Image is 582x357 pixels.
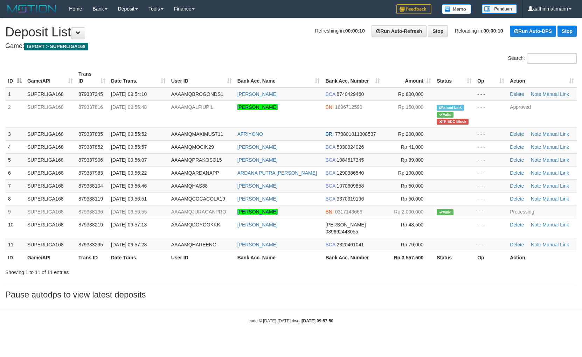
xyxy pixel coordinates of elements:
[171,104,214,110] span: AAAAMQALFIUPIL
[531,131,541,137] a: Note
[5,266,237,276] div: Showing 1 to 11 of 11 entries
[437,112,453,118] span: Valid transaction
[337,242,364,247] span: Copy 2320461041 to clipboard
[455,28,503,34] span: Reloading in:
[474,192,507,205] td: - - -
[474,251,507,264] th: Op
[111,91,147,97] span: [DATE] 09:54:10
[325,196,335,202] span: BCA
[111,222,147,227] span: [DATE] 09:57:13
[78,131,103,137] span: 879337835
[337,183,364,189] span: Copy 1070609858 to clipboard
[531,183,541,189] a: Note
[543,242,569,247] a: Manual Link
[5,238,25,251] td: 11
[510,183,524,189] a: Delete
[5,205,25,218] td: 9
[510,196,524,202] a: Delete
[5,43,577,50] h4: Game:
[372,25,427,37] a: Run Auto-Refresh
[337,157,364,163] span: Copy 1084617345 to clipboard
[345,28,365,34] strong: 00:00:10
[474,87,507,101] td: - - -
[543,183,569,189] a: Manual Link
[325,157,335,163] span: BCA
[531,170,541,176] a: Note
[237,91,278,97] a: [PERSON_NAME]
[171,242,216,247] span: AAAAMQHAREENG
[78,222,103,227] span: 879338219
[507,205,577,218] td: Processing
[531,91,541,97] a: Note
[24,43,88,50] span: ISPORT > SUPERLIGA168
[111,104,147,110] span: [DATE] 09:55:48
[531,157,541,163] a: Note
[237,209,278,215] a: [PERSON_NAME]
[5,153,25,166] td: 5
[78,104,103,110] span: 879337816
[25,205,76,218] td: SUPERLIGA168
[25,166,76,179] td: SUPERLIGA168
[237,104,278,110] a: [PERSON_NAME]
[398,104,423,110] span: Rp 150,000
[235,68,323,87] th: Bank Acc. Name: activate to sort column ascending
[78,183,103,189] span: 879338104
[25,238,76,251] td: SUPERLIGA168
[5,140,25,153] td: 4
[507,251,577,264] th: Action
[325,183,335,189] span: BCA
[508,53,577,64] label: Search:
[5,3,58,14] img: MOTION_logo.png
[111,131,147,137] span: [DATE] 09:55:52
[25,127,76,140] td: SUPERLIGA168
[543,144,569,150] a: Manual Link
[482,4,517,14] img: panduan.png
[5,87,25,101] td: 1
[25,100,76,127] td: SUPERLIGA168
[78,157,103,163] span: 879337906
[111,170,147,176] span: [DATE] 09:56:22
[401,242,424,247] span: Rp 79,000
[335,131,376,137] span: Copy 778801011308537 to clipboard
[171,222,220,227] span: AAAAMQDOYOOKKK
[442,4,471,14] img: Button%20Memo.svg
[78,196,103,202] span: 879338119
[325,242,335,247] span: BCA
[474,218,507,238] td: - - -
[325,209,333,215] span: BNI
[108,68,168,87] th: Date Trans.: activate to sort column ascending
[5,127,25,140] td: 3
[507,68,577,87] th: Action: activate to sort column ascending
[398,131,423,137] span: Rp 200,000
[401,157,424,163] span: Rp 39,000
[474,127,507,140] td: - - -
[302,318,333,323] strong: [DATE] 09:57:50
[337,196,364,202] span: Copy 3370319196 to clipboard
[5,251,25,264] th: ID
[325,104,333,110] span: BNI
[474,153,507,166] td: - - -
[543,170,569,176] a: Manual Link
[76,68,108,87] th: Trans ID: activate to sort column ascending
[394,209,423,215] span: Rp 2,000,000
[25,153,76,166] td: SUPERLIGA168
[78,209,103,215] span: 879338136
[108,251,168,264] th: Date Trans.
[111,183,147,189] span: [DATE] 09:56:46
[434,68,474,87] th: Status: activate to sort column ascending
[111,242,147,247] span: [DATE] 09:57:28
[171,91,223,97] span: AAAAMQBROGONDS1
[5,166,25,179] td: 6
[543,222,569,227] a: Manual Link
[323,68,383,87] th: Bank Acc. Number: activate to sort column ascending
[171,183,208,189] span: AAAAMQHAS88
[484,28,503,34] strong: 00:00:10
[437,209,453,215] span: Valid transaction
[401,222,424,227] span: Rp 48,500
[237,144,278,150] a: [PERSON_NAME]
[335,104,362,110] span: Copy 1896712590 to clipboard
[398,170,423,176] span: Rp 100,000
[323,251,383,264] th: Bank Acc. Number
[325,144,335,150] span: BCA
[434,251,474,264] th: Status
